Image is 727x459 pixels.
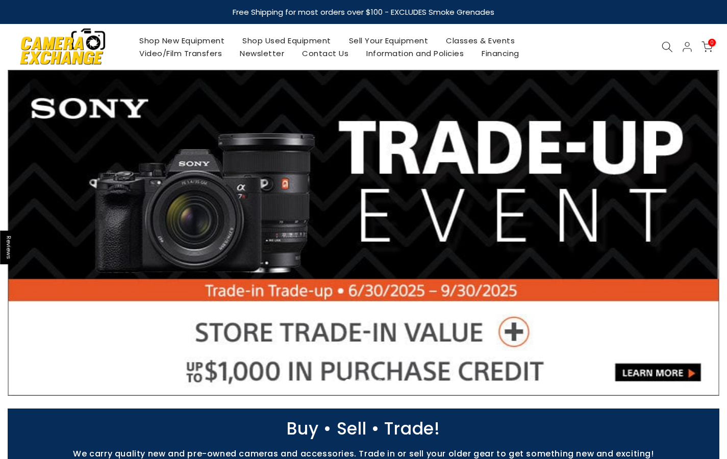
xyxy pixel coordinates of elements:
[366,379,372,385] li: Page dot 4
[131,34,234,47] a: Shop New Equipment
[3,424,724,433] p: Buy • Sell • Trade!
[334,379,340,385] li: Page dot 1
[293,47,358,60] a: Contact Us
[233,7,494,17] strong: Free Shipping for most orders over $100 - EXCLUDES Smoke Grenades
[234,34,340,47] a: Shop Used Equipment
[437,34,524,47] a: Classes & Events
[708,39,716,46] span: 0
[377,379,383,385] li: Page dot 5
[701,41,713,53] a: 0
[131,47,231,60] a: Video/Film Transfers
[340,34,437,47] a: Sell Your Equipment
[231,47,293,60] a: Newsletter
[358,47,473,60] a: Information and Policies
[473,47,529,60] a: Financing
[388,379,393,385] li: Page dot 6
[3,449,724,458] p: We carry quality new and pre-owned cameras and accessories. Trade in or sell your older gear to g...
[356,379,361,385] li: Page dot 3
[345,379,350,385] li: Page dot 2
